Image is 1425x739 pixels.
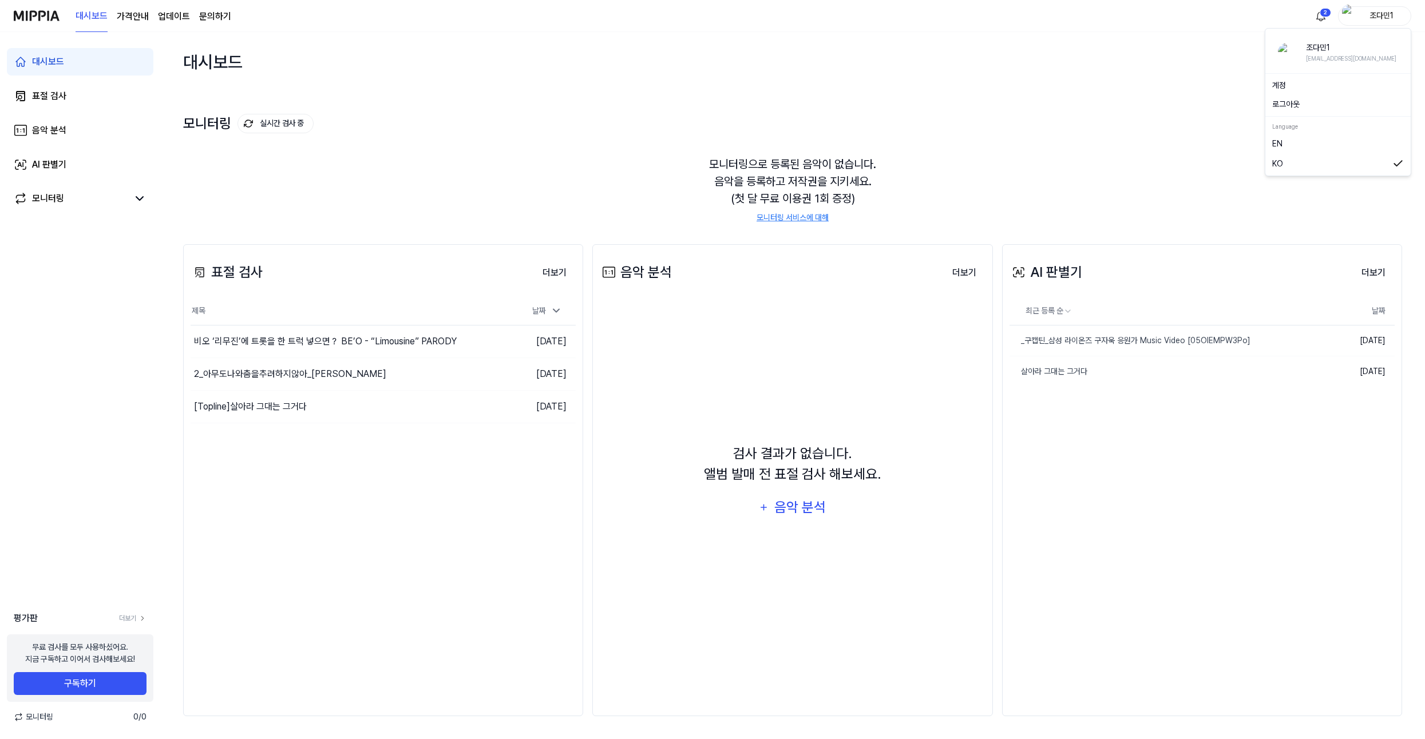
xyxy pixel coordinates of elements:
button: 구독하기 [14,672,147,695]
button: 실시간 검사 중 [237,114,314,133]
div: [Topline] 살아라 그대는 그거다 [194,400,307,414]
a: 문의하기 [199,10,231,23]
a: KO [1272,157,1404,170]
button: 더보기 [533,261,576,284]
a: 계정 [1272,80,1404,92]
div: 대시보드 [32,55,64,69]
td: [DATE] [480,390,576,423]
div: 2_아무도나와춤을추려하지않아_[PERSON_NAME] [194,367,386,381]
div: 비오 ‘리무진’에 트롯을 한 트럭 넣으면？ BE’O - “Limousine” PARODY [194,335,457,348]
a: EN [1272,137,1404,150]
button: 알림2 [1312,7,1330,25]
div: 음악 분석 [32,124,66,137]
div: 표절 검사 [32,89,66,103]
a: 모니터링 서비스에 대해 [757,212,829,224]
div: 음악 분석 [600,262,672,283]
div: [EMAIL_ADDRESS][DOMAIN_NAME] [1306,54,1396,63]
span: 0 / 0 [133,711,147,723]
button: 더보기 [1352,261,1395,284]
a: 업데이트 [158,10,190,23]
img: monitoring Icon [244,119,253,128]
button: 음악 분석 [751,494,834,521]
div: 조다민1 [1359,9,1404,22]
div: 2 [1320,8,1331,17]
div: 표절 검사 [191,262,263,283]
div: profile조다민1 [1265,28,1411,176]
div: 살아라 그대는 그거다 [1010,365,1087,378]
th: 제목 [191,297,480,325]
div: 무료 검사를 모두 사용하셨어요. 지금 구독하고 이어서 검사해보세요! [25,641,135,665]
td: [DATE] [480,357,576,390]
a: 가격안내 [117,10,149,23]
img: 알림 [1314,9,1328,23]
a: AI 판별기 [7,151,153,178]
th: 날짜 [1328,297,1395,325]
div: _구캡틴_삼성 라이온즈 구자욱 응원가 Music Video [05OlEMPW3Po] [1010,335,1250,347]
button: 더보기 [943,261,985,284]
div: 검사 결과가 없습니다. 앨범 발매 전 표절 검사 해보세요. [704,443,881,484]
td: [DATE] [1328,356,1395,387]
a: 음악 분석 [7,117,153,144]
div: AI 판별기 [32,158,66,172]
div: AI 판별기 [1010,262,1082,283]
a: 살아라 그대는 그거다 [1010,356,1328,387]
button: profile조다민1 [1338,6,1411,26]
img: profile [1278,43,1296,61]
span: 평가판 [14,611,38,625]
div: 조다민1 [1306,41,1396,54]
a: 표절 검사 [7,82,153,110]
div: 모니터링으로 등록된 음악이 없습니다. 음악을 등록하고 저작권을 지키세요. (첫 달 무료 이용권 1회 증정) [183,142,1402,237]
div: 모니터링 [32,192,64,205]
td: [DATE] [1328,325,1395,356]
img: profile [1342,5,1356,27]
button: 로그아웃 [1272,98,1404,110]
div: 모니터링 [183,114,314,133]
span: 모니터링 [14,711,53,723]
a: _구캡틴_삼성 라이온즈 구자욱 응원가 Music Video [05OlEMPW3Po] [1010,325,1328,356]
div: 날짜 [528,301,567,320]
a: 대시보드 [76,1,108,32]
a: 모니터링 [14,192,128,205]
div: 음악 분석 [773,496,827,518]
td: [DATE] [480,325,576,357]
a: 대시보드 [7,48,153,76]
div: 대시보드 [183,43,243,80]
a: 더보기 [119,613,147,623]
img: 체크 [1392,157,1404,170]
